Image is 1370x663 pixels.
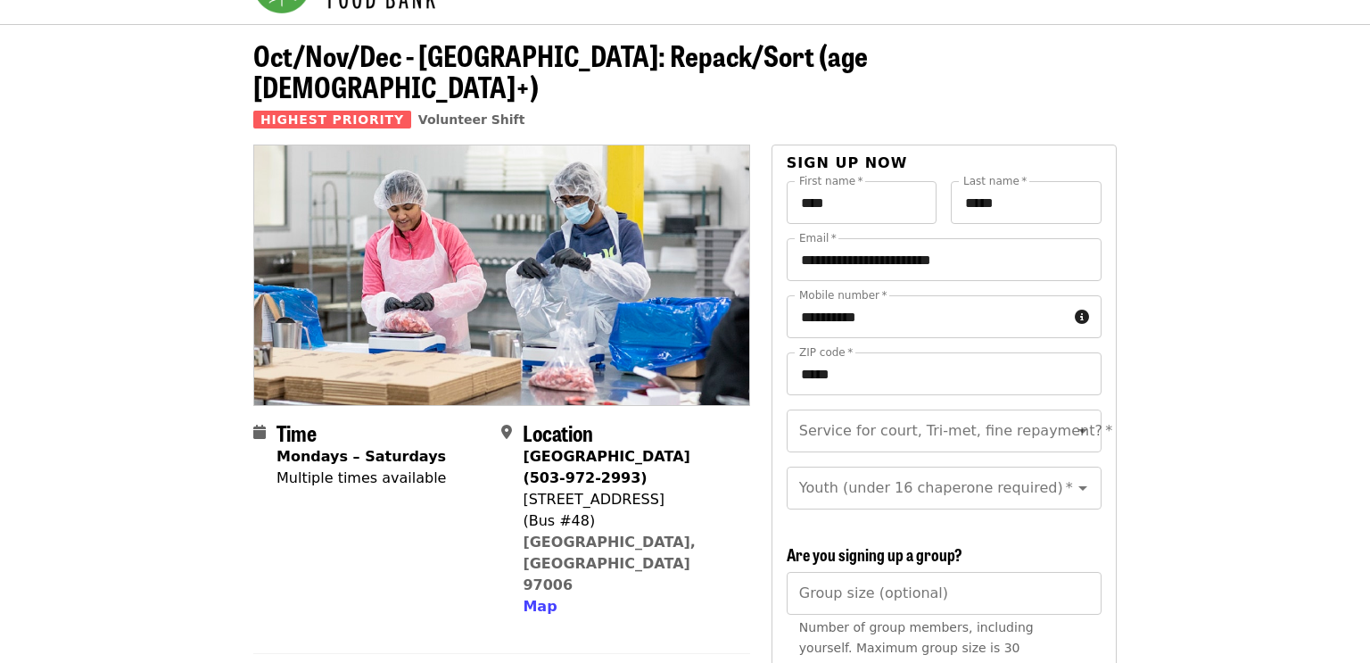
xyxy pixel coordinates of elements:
button: Open [1070,476,1095,501]
span: Are you signing up a group? [787,543,962,566]
button: Open [1070,419,1095,443]
span: Map [523,598,557,615]
label: Email [799,233,837,244]
i: map-marker-alt icon [501,424,512,441]
label: First name [799,176,863,186]
strong: Mondays – Saturdays [276,448,446,465]
img: Oct/Nov/Dec - Beaverton: Repack/Sort (age 10+) organized by Oregon Food Bank [254,145,749,404]
span: Time [276,417,317,448]
div: (Bus #48) [523,510,735,532]
i: circle-info icon [1075,309,1089,326]
div: Multiple times available [276,468,446,489]
i: calendar icon [253,424,266,441]
span: Oct/Nov/Dec - [GEOGRAPHIC_DATA]: Repack/Sort (age [DEMOGRAPHIC_DATA]+) [253,34,868,107]
a: Volunteer Shift [418,112,525,127]
label: Mobile number [799,290,887,301]
input: Last name [951,181,1102,224]
span: Location [523,417,593,448]
input: Mobile number [787,295,1068,338]
button: Map [523,596,557,617]
input: First name [787,181,937,224]
input: [object Object] [787,572,1102,615]
input: ZIP code [787,352,1102,395]
span: Sign up now [787,154,908,171]
span: Highest Priority [253,111,411,128]
strong: [GEOGRAPHIC_DATA] (503-972-2993) [523,448,689,486]
label: Last name [963,176,1027,186]
div: [STREET_ADDRESS] [523,489,735,510]
label: ZIP code [799,347,853,358]
input: Email [787,238,1102,281]
span: Number of group members, including yourself. Maximum group size is 30 [799,620,1034,655]
a: [GEOGRAPHIC_DATA], [GEOGRAPHIC_DATA] 97006 [523,534,696,593]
